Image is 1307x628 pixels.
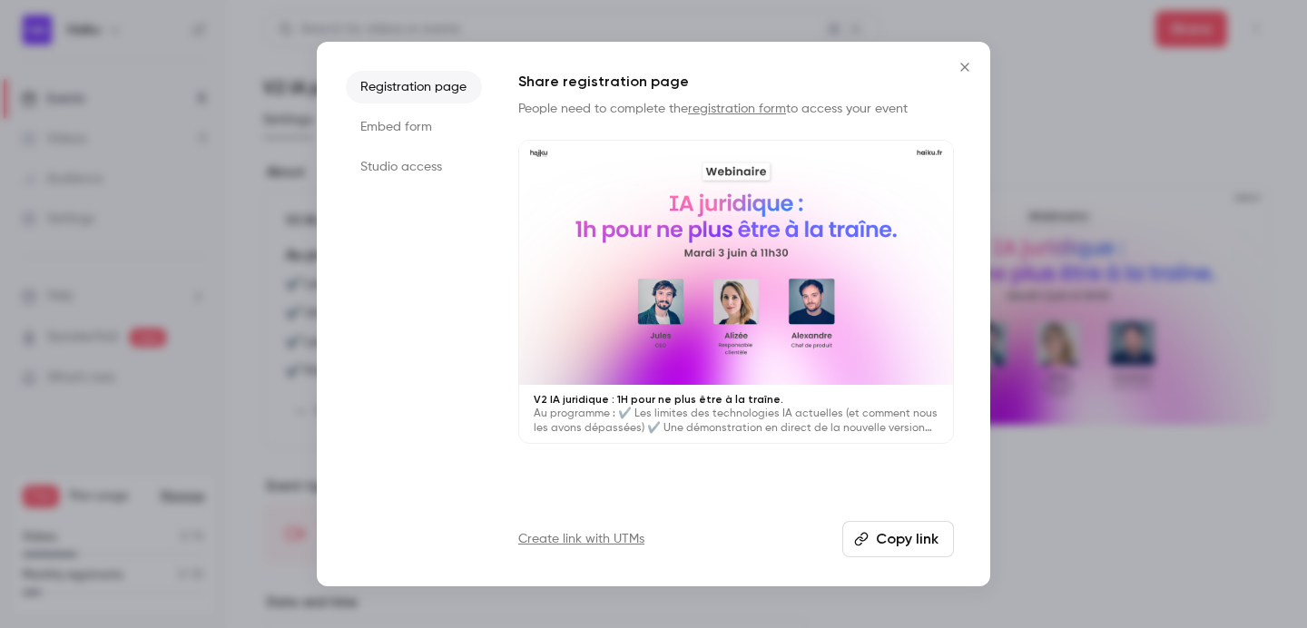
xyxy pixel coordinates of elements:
p: Au programme : ✔️ Les limites des technologies IA actuelles (et comment nous les avons dépassées)... [534,407,938,436]
button: Close [947,49,983,85]
button: Copy link [842,521,954,557]
a: registration form [688,103,786,115]
li: Registration page [346,71,482,103]
h1: Share registration page [518,71,954,93]
p: People need to complete the to access your event [518,100,954,118]
a: V2 IA juridique : 1H pour ne plus être à la traîne.Au programme : ✔️ Les limites des technologies... [518,140,954,444]
a: Create link with UTMs [518,530,644,548]
li: Studio access [346,151,482,183]
li: Embed form [346,111,482,143]
p: V2 IA juridique : 1H pour ne plus être à la traîne. [534,392,938,407]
